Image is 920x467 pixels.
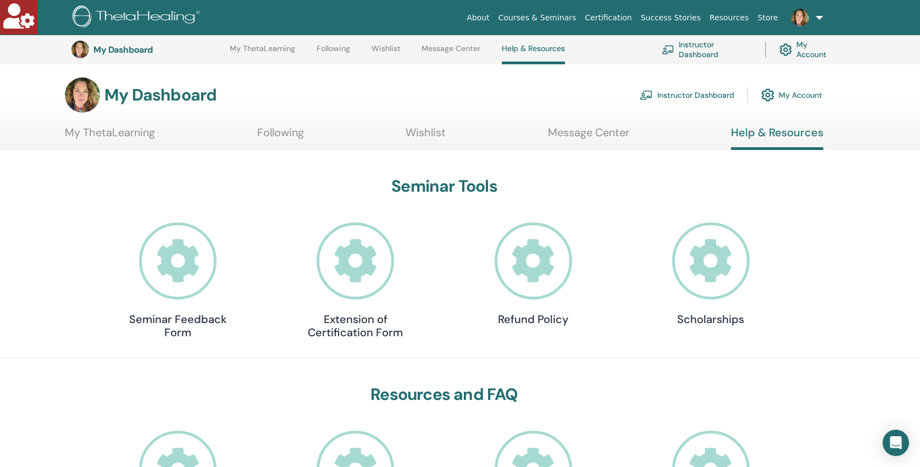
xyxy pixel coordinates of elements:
img: chalkboard-teacher.svg [640,90,653,100]
a: Success Stories [636,8,705,28]
a: My ThetaLearning [65,126,155,147]
img: cog.svg [761,86,774,104]
h4: Scholarships [656,313,766,326]
a: Extension of Certification Form [301,223,411,340]
a: Help & Resources [502,44,565,64]
a: Certification [580,8,636,28]
div: Open Intercom Messenger [883,430,909,456]
a: Wishlist [372,44,401,62]
h4: Extension of Certification Form [301,313,411,339]
h3: Resources and FAQ [123,385,766,404]
a: Resources [705,8,753,28]
a: Message Center [548,126,629,147]
a: Following [317,44,350,62]
img: default.jpg [65,77,100,113]
h3: My Dashboard [104,85,217,105]
a: Instructor Dashboard [640,83,734,107]
a: Following [257,126,304,147]
a: Help & Resources [731,126,823,150]
h3: Seminar Tools [123,176,766,196]
a: My Account [761,83,822,107]
img: default.jpg [791,9,809,26]
a: Courses & Seminars [494,8,581,28]
a: Wishlist [406,126,446,147]
a: Instructor Dashboard [662,37,752,62]
h3: My Dashboard [93,45,203,55]
a: Message Center [422,44,480,62]
a: Refund Policy [478,223,588,326]
img: chalkboard-teacher.svg [662,45,674,54]
a: Store [753,8,783,28]
a: Scholarships [656,223,766,326]
h4: Seminar Feedback Form [123,313,233,339]
img: default.jpg [71,41,89,58]
img: cog.svg [779,41,792,59]
a: My Account [779,37,838,62]
a: Seminar Feedback Form [123,223,233,340]
a: About [462,8,494,28]
a: My ThetaLearning [230,44,295,62]
img: logo.png [73,5,204,30]
h4: Refund Policy [478,313,588,326]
